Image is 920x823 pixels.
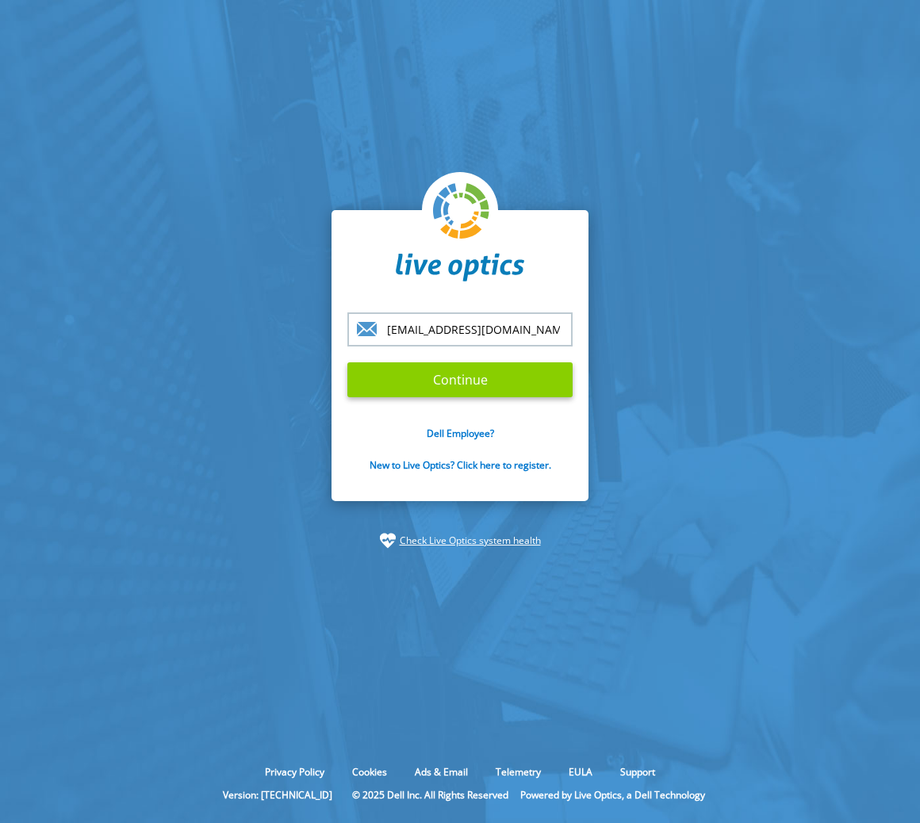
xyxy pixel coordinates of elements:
input: email@address.com [347,312,573,346]
img: liveoptics-logo.svg [433,183,490,240]
img: status-check-icon.svg [380,533,396,549]
li: © 2025 Dell Inc. All Rights Reserved [344,788,516,802]
a: Support [608,765,667,779]
a: Ads & Email [403,765,480,779]
a: Dell Employee? [427,427,494,440]
a: Privacy Policy [253,765,336,779]
a: Cookies [340,765,399,779]
li: Powered by Live Optics, a Dell Technology [520,788,705,802]
a: EULA [557,765,604,779]
input: Continue [347,362,573,397]
a: New to Live Optics? Click here to register. [370,458,551,472]
img: liveoptics-word.svg [396,253,524,281]
a: Telemetry [484,765,553,779]
li: Version: [TECHNICAL_ID] [215,788,340,802]
a: Check Live Optics system health [400,533,541,549]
